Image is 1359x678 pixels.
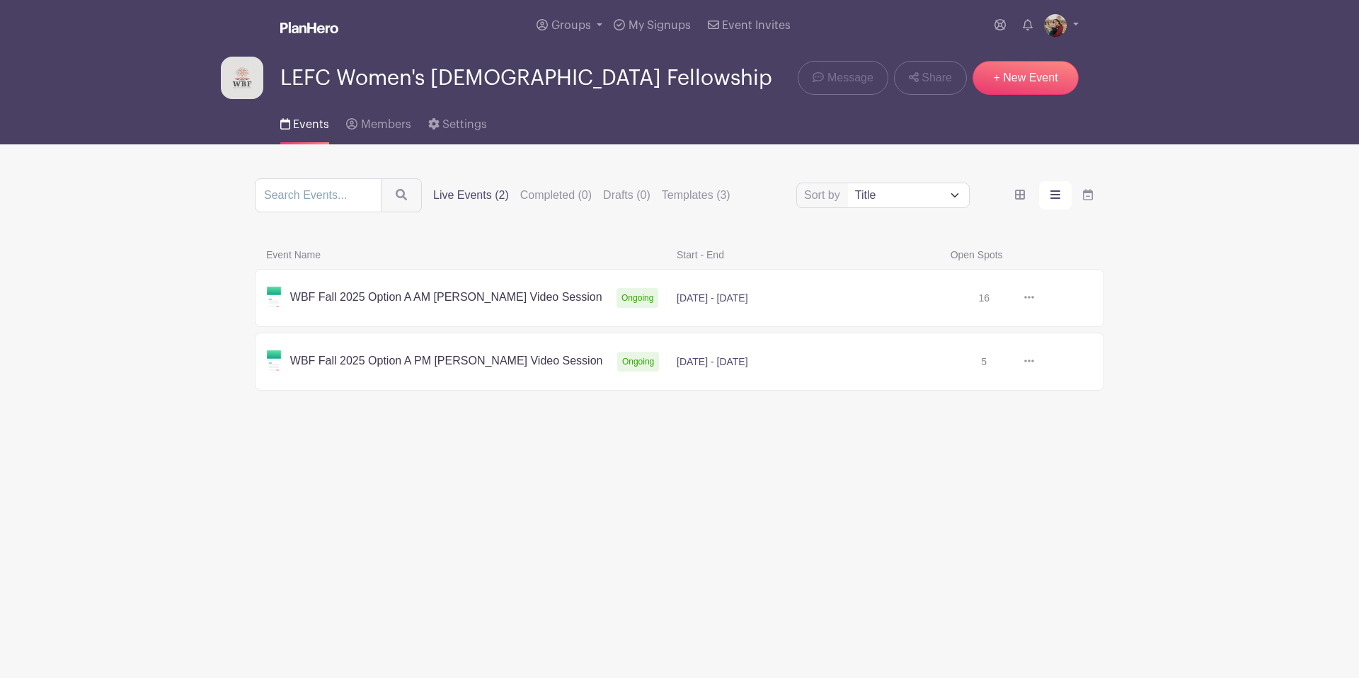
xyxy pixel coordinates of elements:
span: Settings [442,119,487,130]
div: filters [433,187,730,204]
div: order and view [1004,181,1104,209]
img: WBF%20LOGO.png [221,57,263,99]
span: Open Spots [942,246,1079,263]
label: Templates (3) [662,187,730,204]
a: Events [280,99,329,144]
label: Completed (0) [520,187,592,204]
label: Sort by [804,187,844,204]
a: Members [346,99,411,144]
span: Events [293,119,329,130]
span: Groups [551,20,591,31]
span: Start - End [668,246,942,263]
a: Message [798,61,888,95]
span: My Signups [629,20,691,31]
span: LEFC Women's [DEMOGRAPHIC_DATA] Fellowship [280,67,772,90]
span: Share [922,69,952,86]
a: + New Event [973,61,1079,95]
label: Live Events (2) [433,187,509,204]
img: logo_white-6c42ec7e38ccf1d336a20a19083b03d10ae64f83f12c07503d8b9e83406b4c7d.svg [280,22,338,33]
label: Drafts (0) [603,187,650,204]
span: Members [361,119,411,130]
img: 1FBAD658-73F6-4E4B-B59F-CB0C05CD4BD1.jpeg [1044,14,1067,37]
span: Event Name [258,246,668,263]
a: Share [894,61,967,95]
input: Search Events... [255,178,382,212]
span: Message [827,69,873,86]
a: Settings [428,99,487,144]
span: Event Invites [722,20,791,31]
